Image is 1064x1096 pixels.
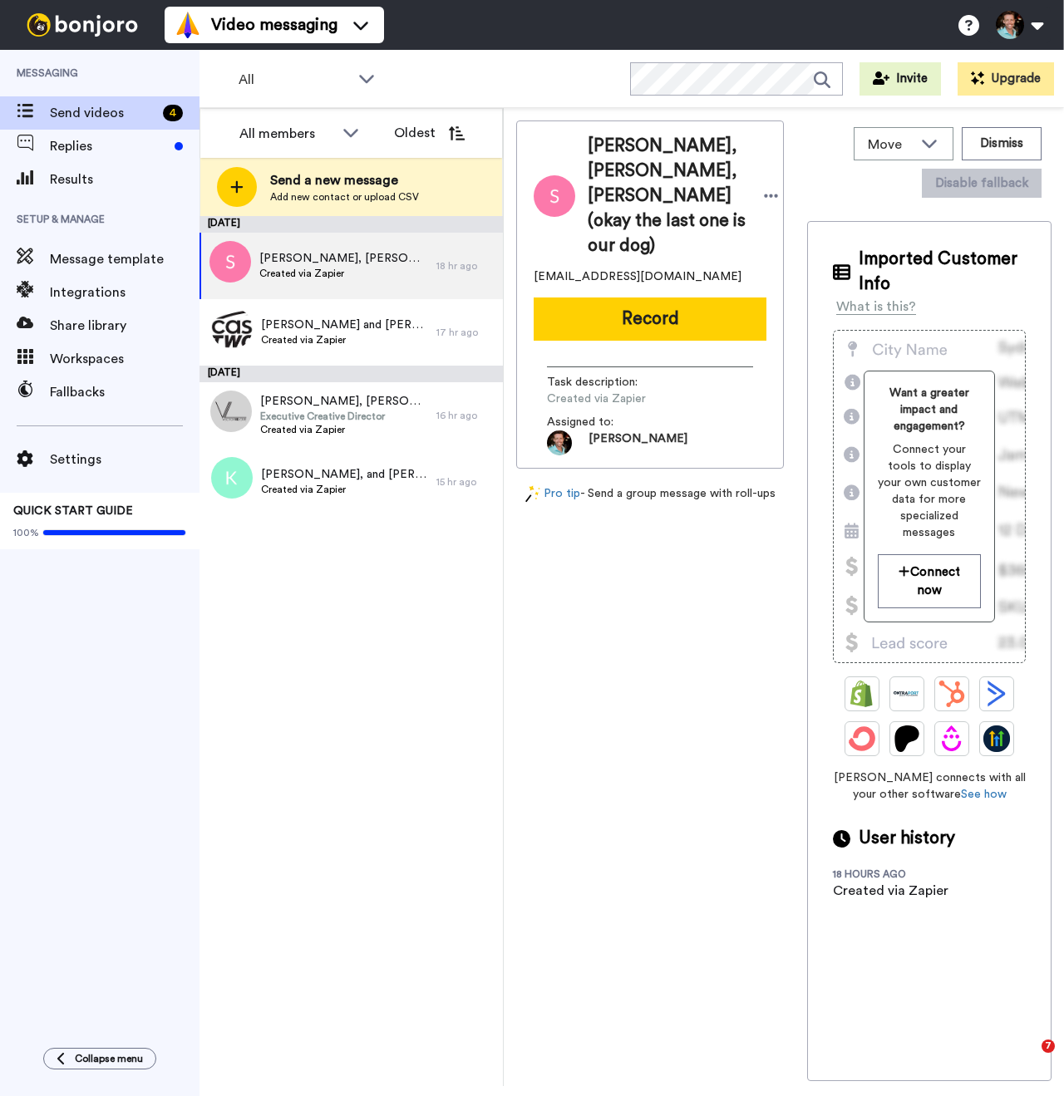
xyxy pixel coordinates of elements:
[849,681,875,707] img: Shopify
[833,881,948,901] div: Created via Zapier
[849,725,875,752] img: ConvertKit
[270,190,419,204] span: Add new contact or upload CSV
[525,485,580,503] a: Pro tip
[436,326,495,339] div: 17 hr ago
[894,681,920,707] img: Ontraport
[163,105,183,121] div: 4
[836,297,916,317] div: What is this?
[860,62,941,96] button: Invite
[878,554,981,608] button: Connect now
[211,457,253,499] img: k.png
[43,1048,156,1069] button: Collapse menu
[938,681,965,707] img: Hubspot
[261,483,428,496] span: Created via Zapier
[50,249,199,269] span: Message template
[547,374,663,391] span: Task description :
[260,410,428,423] span: Executive Creative Director
[211,13,337,37] span: Video messaging
[859,247,1026,297] span: Imported Customer Info
[50,382,199,402] span: Fallbacks
[20,13,145,37] img: bj-logo-header-white.svg
[436,409,495,422] div: 16 hr ago
[209,241,251,283] img: s.png
[50,283,199,302] span: Integrations
[199,366,503,382] div: [DATE]
[50,316,199,336] span: Share library
[534,297,766,341] button: Record
[239,124,334,144] div: All members
[958,62,1054,96] button: Upgrade
[516,485,784,503] div: - Send a group message with roll-ups
[436,475,495,489] div: 15 hr ago
[50,349,199,369] span: Workspaces
[270,170,419,190] span: Send a new message
[922,169,1042,198] button: Disable fallback
[588,134,747,258] span: [PERSON_NAME], [PERSON_NAME], [PERSON_NAME] (okay the last one is our dog)
[382,116,477,150] button: Oldest
[13,505,133,517] span: QUICK START GUIDE
[211,307,253,349] img: 90f9c5be-da5b-4301-9705-56ffe248fdb0.jpg
[961,789,1007,800] a: See how
[261,466,428,483] span: [PERSON_NAME], and [PERSON_NAME]
[199,216,503,233] div: [DATE]
[878,441,981,541] span: Connect your tools to display your own customer data for more specialized messages
[210,391,252,432] img: f7791e00-901e-4950-a185-04d2960a32d8.png
[260,423,428,436] span: Created via Zapier
[547,430,572,455] img: 4053199d-47a1-4672-9143-02c436ae7db4-1726044582.jpg
[868,135,913,155] span: Move
[1007,1039,1047,1079] iframe: Intercom live chat
[859,826,955,851] span: User history
[833,769,1026,803] span: [PERSON_NAME] connects with all your other software
[259,250,428,267] span: [PERSON_NAME], [PERSON_NAME], [PERSON_NAME] (okay the last one is our dog)
[50,170,199,189] span: Results
[534,175,575,217] img: Image of Sarah Moon, Joshua Moon, Malachy Moon (okay the last one is our dog)
[50,450,199,469] span: Settings
[239,70,350,90] span: All
[261,317,428,333] span: [PERSON_NAME] and [PERSON_NAME]
[260,393,428,410] span: [PERSON_NAME], [PERSON_NAME]. [PERSON_NAME]
[1042,1039,1055,1053] span: 7
[589,430,687,455] span: [PERSON_NAME]
[547,391,705,407] span: Created via Zapier
[894,725,920,752] img: Patreon
[175,12,201,38] img: vm-color.svg
[436,259,495,273] div: 18 hr ago
[983,681,1010,707] img: ActiveCampaign
[75,1052,143,1065] span: Collapse menu
[962,127,1042,160] button: Dismiss
[259,267,428,280] span: Created via Zapier
[50,103,156,123] span: Send videos
[13,526,39,539] span: 100%
[878,385,981,435] span: Want a greater impact and engagement?
[534,268,741,285] span: [EMAIL_ADDRESS][DOMAIN_NAME]
[525,485,540,503] img: magic-wand.svg
[833,867,941,881] div: 18 hours ago
[983,725,1010,752] img: GoHighLevel
[938,725,965,752] img: Drip
[261,333,428,346] span: Created via Zapier
[547,414,663,430] span: Assigned to:
[50,136,168,156] span: Replies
